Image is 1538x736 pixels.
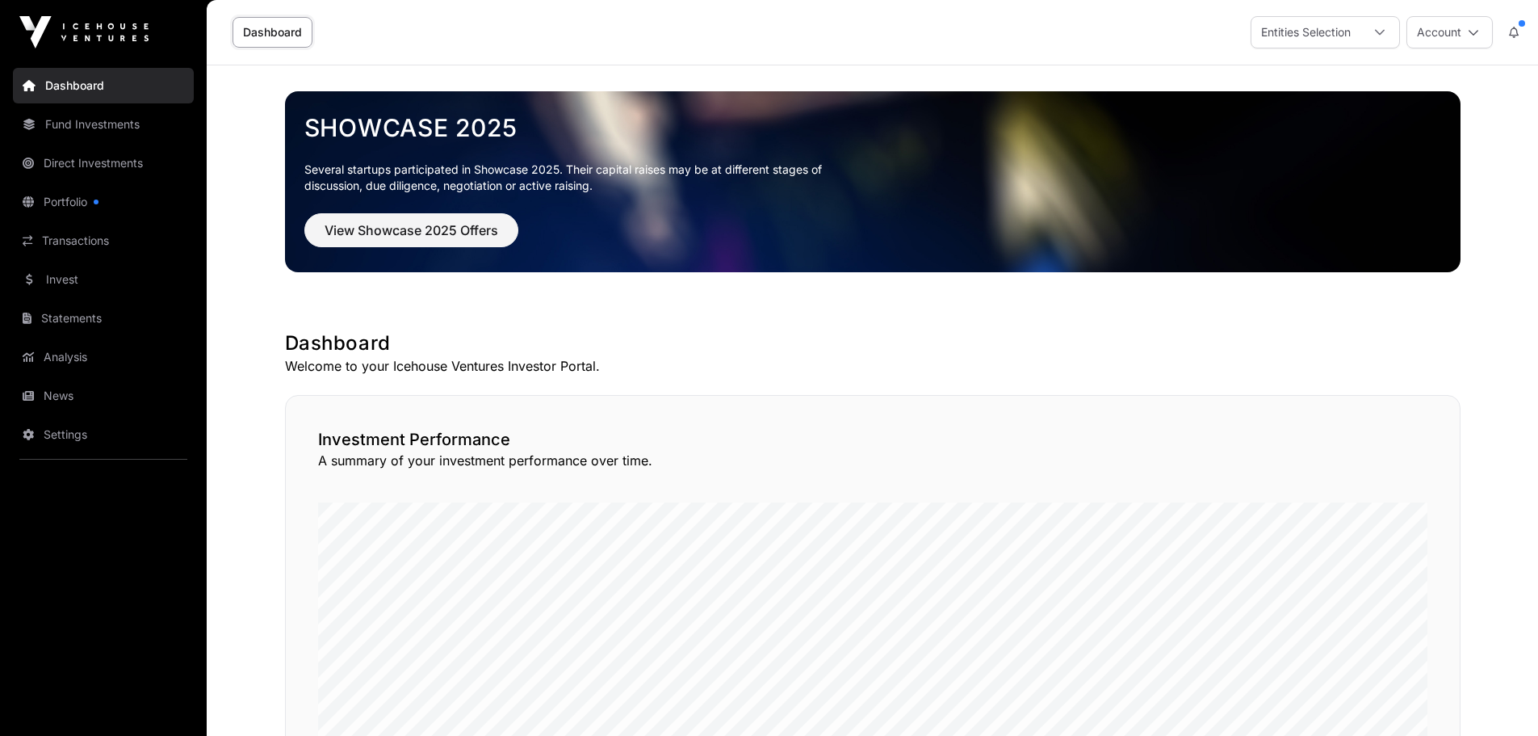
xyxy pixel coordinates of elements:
img: Showcase 2025 [285,91,1460,272]
p: Welcome to your Icehouse Ventures Investor Portal. [285,356,1460,376]
a: Analysis [13,339,194,375]
a: Transactions [13,223,194,259]
p: A summary of your investment performance over time. [318,451,1427,470]
a: Fund Investments [13,107,194,142]
span: View Showcase 2025 Offers [325,221,498,240]
h2: Investment Performance [318,428,1427,451]
h1: Dashboard [285,330,1460,356]
a: Dashboard [233,17,312,48]
a: Settings [13,417,194,452]
a: Portfolio [13,184,194,220]
button: View Showcase 2025 Offers [304,213,518,247]
p: Several startups participated in Showcase 2025. Their capital raises may be at different stages o... [304,162,847,194]
a: Invest [13,262,194,297]
button: Account [1406,16,1493,48]
a: Dashboard [13,68,194,103]
div: Entities Selection [1251,17,1360,48]
iframe: Chat Widget [1457,658,1538,736]
img: Icehouse Ventures Logo [19,16,149,48]
a: Direct Investments [13,145,194,181]
a: View Showcase 2025 Offers [304,229,518,246]
a: Showcase 2025 [304,113,1441,142]
a: Statements [13,301,194,336]
a: News [13,378,194,414]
